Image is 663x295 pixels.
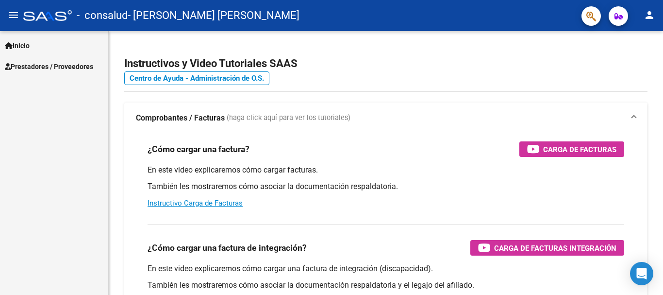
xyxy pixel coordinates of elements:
p: En este video explicaremos cómo cargar una factura de integración (discapacidad). [148,263,624,274]
a: Instructivo Carga de Facturas [148,199,243,208]
p: También les mostraremos cómo asociar la documentación respaldatoria. [148,181,624,192]
button: Carga de Facturas [519,141,624,157]
h3: ¿Cómo cargar una factura? [148,142,249,156]
mat-icon: person [644,9,655,21]
span: (haga click aquí para ver los tutoriales) [227,113,350,123]
div: Open Intercom Messenger [630,262,653,285]
mat-icon: menu [8,9,19,21]
h3: ¿Cómo cargar una factura de integración? [148,241,307,255]
h2: Instructivos y Video Tutoriales SAAS [124,54,647,73]
span: - [PERSON_NAME] [PERSON_NAME] [128,5,299,26]
span: Carga de Facturas [543,143,616,156]
p: También les mostraremos cómo asociar la documentación respaldatoria y el legajo del afiliado. [148,280,624,291]
span: Inicio [5,40,30,51]
span: Carga de Facturas Integración [494,242,616,254]
a: Centro de Ayuda - Administración de O.S. [124,71,269,85]
mat-expansion-panel-header: Comprobantes / Facturas (haga click aquí para ver los tutoriales) [124,103,647,134]
button: Carga de Facturas Integración [470,240,624,256]
span: Prestadores / Proveedores [5,61,93,72]
p: En este video explicaremos cómo cargar facturas. [148,165,624,175]
strong: Comprobantes / Facturas [136,113,225,123]
span: - consalud [77,5,128,26]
